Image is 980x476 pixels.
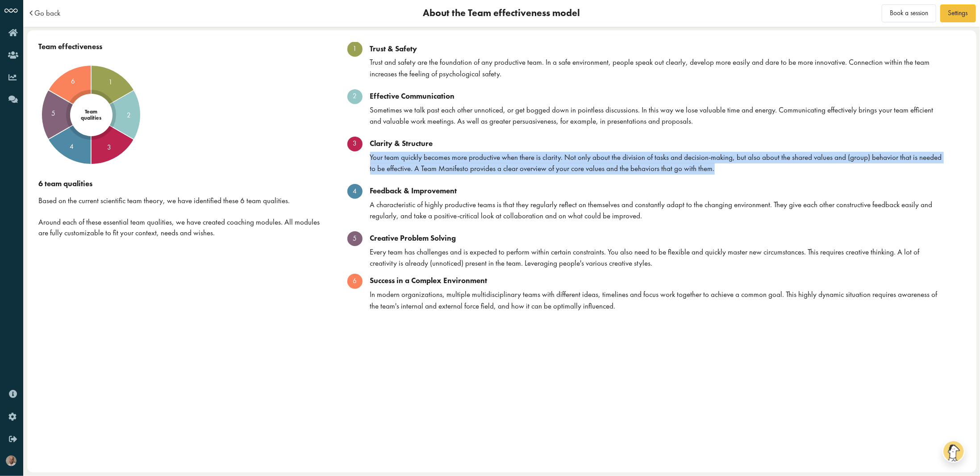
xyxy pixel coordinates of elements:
div: Effective Communication [347,92,965,100]
div: Creative Problem Solving [347,234,965,242]
div: Team effectiveness [38,42,325,51]
span: Team qualities [81,109,101,121]
div: Trust and safety are the foundation of any productive team. In a safe environment, people speak o... [347,57,965,79]
div: Trust & Safety [347,44,965,53]
div: Based on the current scientific team theory, we have identified these 6 team qualities. Around ea... [38,196,325,238]
span: Go back [34,9,60,17]
span: 4 [70,142,74,153]
div: A characteristic of highly productive teams is that they regularly reflect on themselves and cons... [347,199,965,222]
div: Feedback & Improvement [347,186,965,195]
div: Sometimes we talk past each other unnoticed, or get bogged down in pointless discussions. In this... [347,104,965,127]
img: ai-coach-avatar.png [942,440,965,463]
span: 5 [51,109,55,120]
div: 6 team qualities [38,179,325,188]
div: Every team has challenges and is expected to perform within certain constraints. You also need to... [347,246,965,269]
span: 3 [107,143,111,154]
span: 2 [127,110,131,121]
a: Settings [940,4,976,22]
div: About the Team effectiveness model [217,8,786,18]
button: Book a session [882,4,936,22]
div: Your team quickly becomes more productive when there is clarity. Not only about the division of t... [347,152,965,175]
div: Success in a Complex Environment [347,276,965,285]
div: In modern organizations, multiple multidisciplinary teams with different ideas, timelines and foc... [347,289,965,312]
span: 1 [108,77,113,88]
div: Clarity & Structure [347,139,965,148]
span: 6 [71,76,75,87]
